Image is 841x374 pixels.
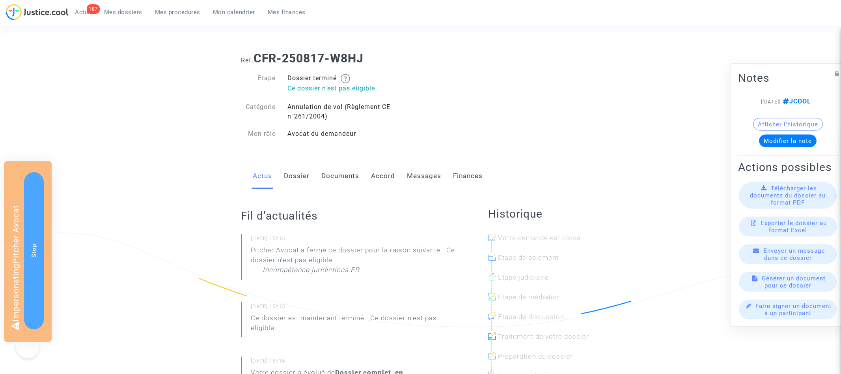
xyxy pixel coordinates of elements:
div: 187 [87,4,100,14]
a: Mon calendrier [207,6,261,18]
span: Votre demande est close [498,234,580,242]
a: Finances [453,163,483,189]
span: Faire signer un document à un participant [755,302,832,316]
div: Annulation de vol (Règlement CE n°261/2004) [282,102,421,121]
span: Stop [30,244,37,257]
span: JCOOL [781,97,811,105]
span: Générer un document pour ce dossier [762,274,826,289]
span: Mes procédures [155,9,200,16]
a: Dossier [284,163,310,189]
p: Ce dossier n'est pas éligible [287,83,415,93]
h2: Notes [738,71,837,85]
h2: Historique [488,207,600,221]
img: jc-logo.svg [6,4,69,20]
a: Mes finances [261,6,312,18]
div: Avocat du demandeur [282,129,421,139]
p: Ce dossier est maintenant terminé : Ce dossier n'est pas éligible. [251,313,457,337]
span: Télécharger les documents du dossier au format PDF [750,184,826,206]
span: Exporter le dossier au format Excel [761,219,827,233]
span: Ref. [241,56,254,64]
b: CFR-250817-W8HJ [254,51,364,65]
span: Mes dossiers [104,9,142,16]
a: Messages [407,163,441,189]
div: Etape [235,73,282,94]
h2: Fil d’actualités [241,209,457,223]
img: help.svg [341,74,350,83]
small: [DATE] 15h15 [251,235,457,245]
div: Catégorie [235,102,282,121]
button: Afficher l'historique [753,118,823,130]
button: Stop [24,172,44,329]
a: Accord [371,163,395,189]
small: [DATE] 15h15 [251,357,457,368]
div: Pitcher Avocat a fermé ce dossier pour la raison suivante : Ce dossier n'est pas éligible. [251,245,457,279]
a: Mes dossiers [98,6,149,18]
div: Mon rôle [235,129,282,139]
small: [DATE] 15h15 [251,303,457,313]
p: Incompétence juridictions FR [263,265,360,279]
a: Mes procédures [149,6,207,18]
div: Impersonating [4,161,52,342]
a: Actus [253,163,272,189]
span: Mon calendrier [213,9,255,16]
iframe: Help Scout Beacon - Open [16,335,39,358]
span: Mes finances [268,9,306,16]
span: [[DATE]] [761,98,781,104]
button: Modifier la note [759,134,817,147]
span: Actus [75,9,91,16]
span: Envoyer un message dans ce dossier [763,247,825,261]
a: 187Actus [69,6,98,18]
h2: Actions possibles [738,160,837,174]
div: Dossier terminé [282,73,421,94]
a: Documents [321,163,359,189]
